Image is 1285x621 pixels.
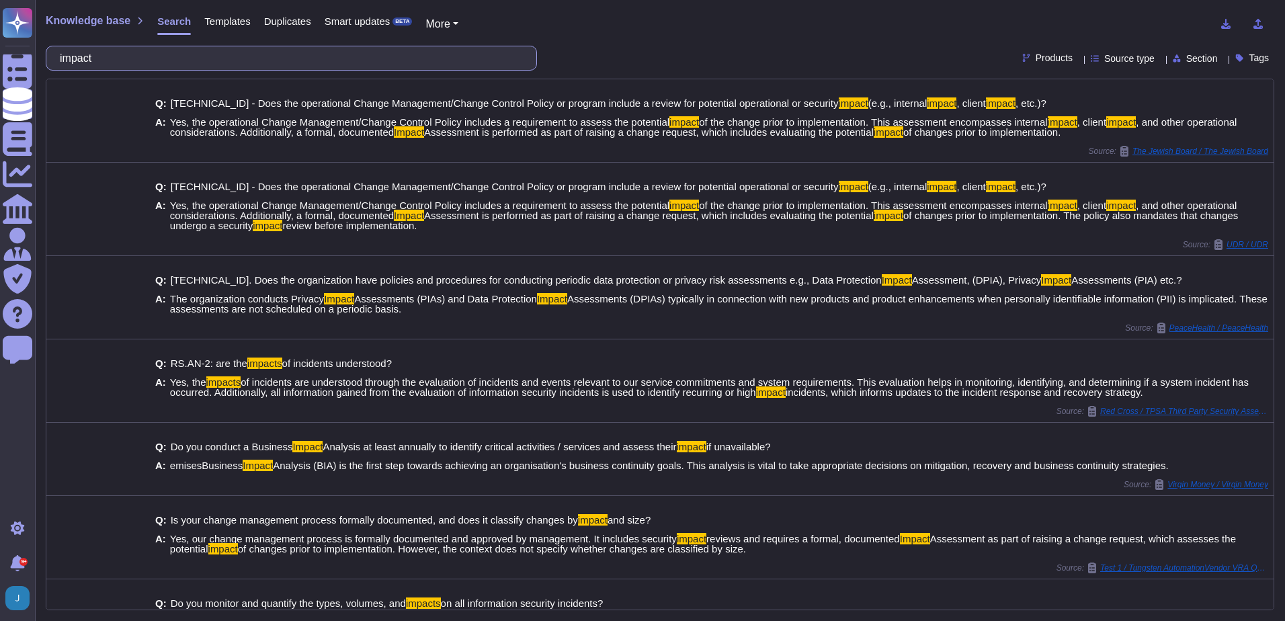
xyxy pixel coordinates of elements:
mark: impact [1048,116,1077,128]
span: More [425,18,450,30]
mark: impact [874,210,903,221]
span: incidents, which informs updates to the incident response and recovery strategy. [786,386,1143,398]
span: Source: [1183,239,1268,250]
span: [TECHNICAL_ID] - Does the operational Change Management/Change Control Policy or program include ... [171,97,839,109]
span: of the change prior to implementation. This assessment encompasses internal [699,200,1047,211]
b: A: [155,377,166,397]
mark: Impact [394,210,424,221]
button: user [3,583,39,613]
mark: impact [1048,200,1077,211]
b: Q: [155,442,167,452]
span: Assessment is performed as part of raising a change request, which includes evaluating the potential [424,126,874,138]
mark: Impact [292,441,323,452]
mark: impact [677,533,706,544]
mark: impacts [247,358,282,369]
mark: impact [756,386,786,398]
span: (e.g., internal [868,97,927,109]
span: Assessment, (DPIA), Privacy [912,274,1042,286]
div: 9+ [19,558,28,566]
mark: Impact [882,274,912,286]
b: A: [155,200,166,231]
span: , and other operational considerations. Additionally, a formal, documented [170,116,1237,138]
span: Yes, the [170,376,206,388]
mark: impact [874,126,903,138]
span: Duplicates [264,16,311,26]
span: Red Cross / TPSA Third Party Security Assessment Copy [1100,407,1268,415]
mark: impact [927,97,956,109]
span: Products [1036,53,1073,63]
mark: impact [677,441,706,452]
span: [TECHNICAL_ID] - Does the operational Change Management/Change Control Policy or program include ... [171,181,839,192]
span: review before implementation. [282,220,417,231]
span: [TECHNICAL_ID]. Does the organization have policies and procedures for conducting periodic data p... [171,274,882,286]
span: Source type [1104,54,1155,63]
span: Yes, our change management process is formally documented and approved by management. It includes... [170,533,677,544]
input: Search a question or template... [53,46,523,70]
span: , etc.)? [1015,97,1046,109]
mark: impact [253,220,282,231]
span: Source: [1056,406,1268,417]
mark: impact [986,97,1015,109]
mark: impact [578,514,608,526]
span: , and other operational considerations. Additionally, a formal, documented [170,200,1237,221]
span: Analysis (BIA) is the first step towards achieving an organisation's business continuity goals. T... [273,460,1168,471]
span: Source: [1056,563,1268,573]
span: Virgin Money / Virgin Money [1167,481,1268,489]
span: Assessments (DPIAs) typically in connection with new products and product enhancements when perso... [170,293,1268,315]
b: A: [155,534,166,554]
b: Q: [155,515,167,525]
span: Assessments (PIAs) and Data Protection [354,293,537,304]
span: Section [1186,54,1218,63]
span: Assessment as part of raising a change request, which assesses the potential [170,533,1236,554]
span: The Jewish Board / The Jewish Board [1132,147,1268,155]
mark: Impact [243,460,273,471]
span: , etc.)? [1015,181,1046,192]
img: user [5,586,30,610]
span: Test 1 / Tungsten AutomationVendor VRA Questionnaire General [1100,564,1268,572]
span: Analysis at least annually to identify critical activities / services and assess their [323,441,676,452]
span: , client [956,181,985,192]
span: Is your change management process formally documented, and does it classify changes by [171,514,578,526]
span: of changes prior to implementation. However, the context does not specify whether changes are cla... [238,543,746,554]
span: emisesBusiness [170,460,243,471]
span: of changes prior to implementation. [903,126,1061,138]
span: Yes, the operational Change Management/Change Control Policy includes a requirement to assess the... [170,200,669,211]
mark: impact [927,181,956,192]
mark: Impact [324,293,354,304]
span: of incidents understood? [282,358,392,369]
span: Source: [1125,323,1268,333]
mark: Impact [537,293,567,304]
span: of changes prior to implementation. The policy also mandates that changes undergo a security [170,210,1239,231]
span: Templates [204,16,250,26]
span: on all information security incidents? [441,597,604,609]
mark: impacts [206,376,241,388]
mark: Impact [394,126,424,138]
span: UDR / UDR [1227,241,1268,249]
mark: impact [986,181,1015,192]
b: Q: [155,358,167,368]
span: of incidents are understood through the evaluation of incidents and events relevant to our servic... [170,376,1249,398]
mark: impact [839,181,868,192]
span: Search [157,16,191,26]
mark: impacts [406,597,441,609]
span: (e.g., internal [868,181,927,192]
span: PeaceHealth / PeaceHealth [1169,324,1268,332]
mark: impact [669,116,699,128]
span: , client [956,97,985,109]
b: A: [155,460,166,470]
span: , client [1077,200,1106,211]
b: Q: [155,98,167,108]
span: Assessments (PIA) etc.? [1071,274,1182,286]
span: of the change prior to implementation. This assessment encompasses internal [699,116,1047,128]
span: Tags [1249,53,1269,63]
mark: impact [208,543,238,554]
span: Source: [1089,146,1268,157]
mark: impact [1106,116,1136,128]
div: BETA [392,17,412,26]
mark: impact [669,200,699,211]
span: Assessment is performed as part of raising a change request, which includes evaluating the potential [424,210,874,221]
span: Source: [1124,479,1268,490]
span: reviews and requires a formal, documented [706,533,900,544]
span: if unavailable? [706,441,771,452]
mark: Impact [900,533,930,544]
